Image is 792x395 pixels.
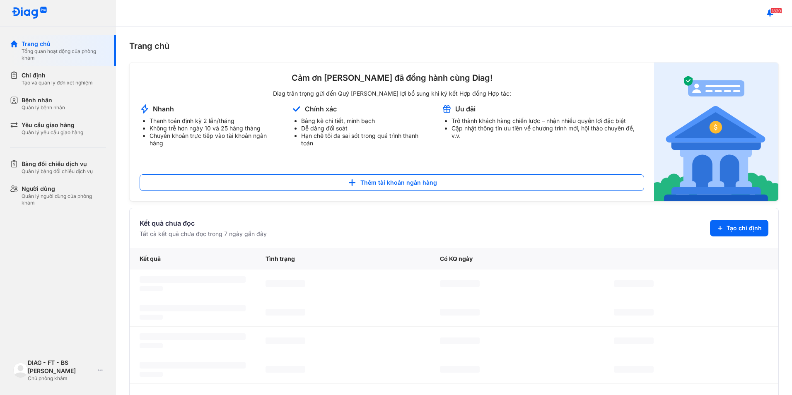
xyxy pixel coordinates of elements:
button: Thêm tài khoản ngân hàng [140,174,644,191]
span: ‌ [614,280,654,287]
li: Trở thành khách hàng chiến lược – nhận nhiều quyền lợi đặc biệt [452,117,644,125]
span: ‌ [140,286,163,291]
span: ‌ [614,366,654,373]
span: ‌ [440,309,480,316]
div: Tất cả kết quả chưa đọc trong 7 ngày gần đây [140,230,267,238]
div: Quản lý bệnh nhân [22,104,65,111]
span: ‌ [614,309,654,316]
li: Cập nhật thông tin ưu tiên về chương trình mới, hội thảo chuyên đề, v.v. [452,125,644,140]
div: Người dùng [22,185,106,193]
span: ‌ [140,315,163,320]
div: Trang chủ [129,40,779,52]
div: Quản lý người dùng của phòng khám [22,193,106,206]
span: ‌ [266,280,305,287]
div: Nhanh [153,104,174,113]
span: Tạo chỉ định [727,224,762,232]
span: ‌ [266,337,305,344]
span: ‌ [440,280,480,287]
span: ‌ [140,343,163,348]
li: Không trễ hơn ngày 10 và 25 hàng tháng [150,125,281,132]
div: Bảng đối chiếu dịch vụ [22,160,93,168]
div: Tổng quan hoạt động của phòng khám [22,48,106,61]
span: ‌ [266,309,305,316]
span: ‌ [140,372,163,377]
div: Tạo và quản lý đơn xét nghiệm [22,79,93,86]
img: logo [13,363,28,377]
div: Trang chủ [22,40,106,48]
span: ‌ [266,366,305,373]
span: ‌ [440,366,480,373]
span: ‌ [614,337,654,344]
div: Có KQ ngày [430,248,604,270]
img: account-announcement [654,63,778,201]
div: Chủ phòng khám [28,375,94,382]
div: Kết quả [130,248,256,270]
div: Cảm ơn [PERSON_NAME] đã đồng hành cùng Diag! [140,72,644,83]
li: Chuyển khoản trực tiếp vào tài khoản ngân hàng [150,132,281,147]
li: Hạn chế tối đa sai sót trong quá trình thanh toán [301,132,431,147]
span: ‌ [440,337,480,344]
span: ‌ [140,305,246,311]
li: Dễ dàng đối soát [301,125,431,132]
span: ‌ [140,333,246,340]
div: DIAG - FT - BS [PERSON_NAME] [28,359,94,375]
div: Chính xác [305,104,337,113]
div: Bệnh nhân [22,96,65,104]
li: Bảng kê chi tiết, minh bạch [301,117,431,125]
div: Quản lý yêu cầu giao hàng [22,129,83,136]
div: Yêu cầu giao hàng [22,121,83,129]
div: Ưu đãi [455,104,476,113]
span: 1820 [770,8,782,14]
span: ‌ [140,362,246,369]
img: account-announcement [291,104,302,114]
div: Chỉ định [22,71,93,79]
li: Thanh toán định kỳ 2 lần/tháng [150,117,281,125]
button: Tạo chỉ định [710,220,768,236]
div: Tình trạng [256,248,430,270]
div: Diag trân trọng gửi đến Quý [PERSON_NAME] lợi bổ sung khi ký kết Hợp đồng Hợp tác: [140,90,644,97]
div: Quản lý bảng đối chiếu dịch vụ [22,168,93,175]
img: account-announcement [442,104,452,114]
img: logo [12,7,47,19]
div: Kết quả chưa đọc [140,218,267,228]
span: ‌ [140,276,246,283]
img: account-announcement [140,104,150,114]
